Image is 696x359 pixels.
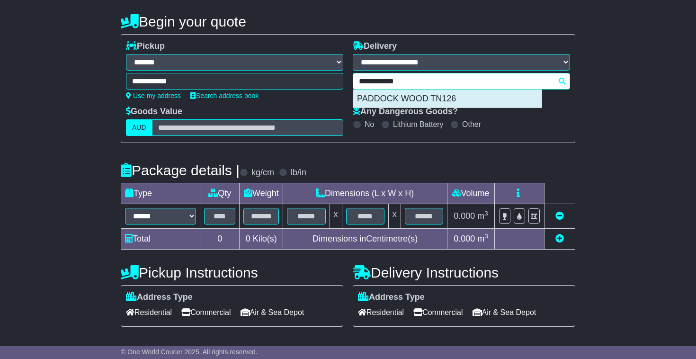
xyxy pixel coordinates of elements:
[555,234,564,243] a: Add new item
[447,183,494,204] td: Volume
[121,348,258,356] span: © One World Courier 2025. All rights reserved.
[121,162,240,178] h4: Package details |
[241,305,304,320] span: Air & Sea Depot
[200,183,240,204] td: Qty
[353,107,458,117] label: Any Dangerous Goods?
[484,233,488,240] sup: 3
[473,305,536,320] span: Air & Sea Depot
[126,119,152,136] label: AUD
[126,107,182,117] label: Goods Value
[393,120,444,129] label: Lithium Battery
[555,211,564,221] a: Remove this item
[413,305,463,320] span: Commercial
[283,229,447,250] td: Dimensions in Centimetre(s)
[190,92,259,99] a: Search address book
[181,305,231,320] span: Commercial
[240,229,283,250] td: Kilo(s)
[240,183,283,204] td: Weight
[454,211,475,221] span: 0.000
[353,41,397,52] label: Delivery
[121,183,200,204] td: Type
[246,234,250,243] span: 0
[484,210,488,217] sup: 3
[121,14,575,29] h4: Begin your quote
[121,265,343,280] h4: Pickup Instructions
[283,183,447,204] td: Dimensions (L x W x H)
[353,265,575,280] h4: Delivery Instructions
[200,229,240,250] td: 0
[126,292,193,303] label: Address Type
[353,90,542,108] div: PADDOCK WOOD TN126
[251,168,274,178] label: kg/cm
[291,168,306,178] label: lb/in
[126,305,172,320] span: Residential
[388,204,401,229] td: x
[358,305,404,320] span: Residential
[477,234,488,243] span: m
[462,120,481,129] label: Other
[365,120,374,129] label: No
[358,292,425,303] label: Address Type
[454,234,475,243] span: 0.000
[477,211,488,221] span: m
[330,204,342,229] td: x
[126,92,181,99] a: Use my address
[126,41,165,52] label: Pickup
[121,229,200,250] td: Total
[353,73,570,90] typeahead: Please provide city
